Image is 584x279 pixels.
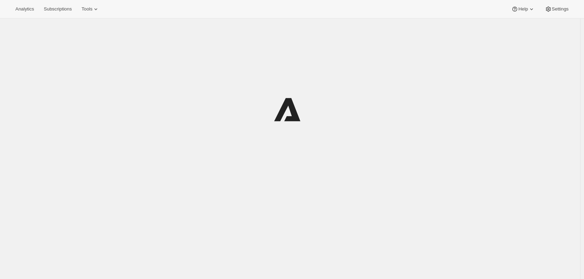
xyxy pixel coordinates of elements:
[77,4,104,14] button: Tools
[507,4,539,14] button: Help
[11,4,38,14] button: Analytics
[552,6,569,12] span: Settings
[81,6,92,12] span: Tools
[44,6,72,12] span: Subscriptions
[40,4,76,14] button: Subscriptions
[541,4,573,14] button: Settings
[15,6,34,12] span: Analytics
[518,6,528,12] span: Help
